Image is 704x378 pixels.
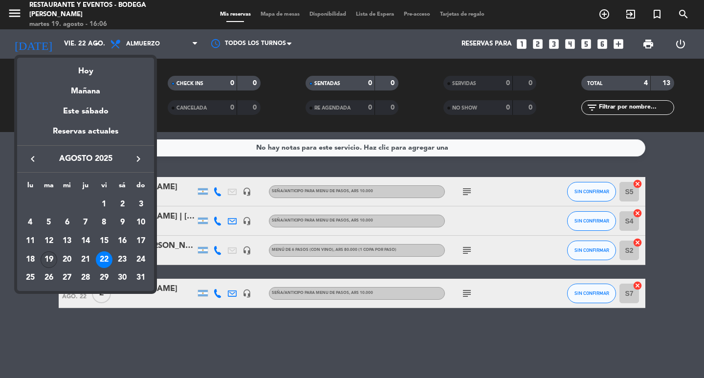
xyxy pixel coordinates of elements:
[96,270,112,287] div: 29
[40,180,58,195] th: martes
[130,153,147,165] button: keyboard_arrow_right
[132,250,150,269] td: 24 de agosto de 2025
[76,269,95,288] td: 28 de agosto de 2025
[114,270,131,287] div: 30
[77,251,94,268] div: 21
[59,233,75,249] div: 13
[113,195,132,214] td: 2 de agosto de 2025
[114,251,131,268] div: 23
[113,250,132,269] td: 23 de agosto de 2025
[22,270,39,287] div: 25
[77,214,94,231] div: 7
[21,180,40,195] th: lunes
[17,125,154,145] div: Reservas actuales
[132,180,150,195] th: domingo
[77,270,94,287] div: 28
[95,269,113,288] td: 29 de agosto de 2025
[21,214,40,232] td: 4 de agosto de 2025
[41,233,57,249] div: 12
[96,196,112,213] div: 1
[40,214,58,232] td: 5 de agosto de 2025
[95,195,113,214] td: 1 de agosto de 2025
[21,232,40,250] td: 11 de agosto de 2025
[95,250,113,269] td: 22 de agosto de 2025
[58,180,76,195] th: miércoles
[132,233,149,249] div: 17
[21,269,40,288] td: 25 de agosto de 2025
[17,98,154,125] div: Este sábado
[132,251,149,268] div: 24
[41,251,57,268] div: 19
[132,270,149,287] div: 31
[22,251,39,268] div: 18
[21,250,40,269] td: 18 de agosto de 2025
[58,232,76,250] td: 13 de agosto de 2025
[59,251,75,268] div: 20
[58,250,76,269] td: 20 de agosto de 2025
[42,153,130,165] span: agosto 2025
[41,214,57,231] div: 5
[114,196,131,213] div: 2
[58,214,76,232] td: 6 de agosto de 2025
[95,214,113,232] td: 8 de agosto de 2025
[96,214,112,231] div: 8
[59,270,75,287] div: 27
[132,196,149,213] div: 3
[40,232,58,250] td: 12 de agosto de 2025
[113,232,132,250] td: 16 de agosto de 2025
[76,214,95,232] td: 7 de agosto de 2025
[24,153,42,165] button: keyboard_arrow_left
[96,251,112,268] div: 22
[76,250,95,269] td: 21 de agosto de 2025
[113,214,132,232] td: 9 de agosto de 2025
[132,214,150,232] td: 10 de agosto de 2025
[76,232,95,250] td: 14 de agosto de 2025
[113,180,132,195] th: sábado
[96,233,112,249] div: 15
[76,180,95,195] th: jueves
[95,232,113,250] td: 15 de agosto de 2025
[40,269,58,288] td: 26 de agosto de 2025
[132,153,144,165] i: keyboard_arrow_right
[22,214,39,231] div: 4
[40,250,58,269] td: 19 de agosto de 2025
[17,58,154,78] div: Hoy
[132,214,149,231] div: 10
[58,269,76,288] td: 27 de agosto de 2025
[17,78,154,98] div: Mañana
[132,232,150,250] td: 17 de agosto de 2025
[113,269,132,288] td: 30 de agosto de 2025
[95,180,113,195] th: viernes
[114,214,131,231] div: 9
[132,195,150,214] td: 3 de agosto de 2025
[77,233,94,249] div: 14
[22,233,39,249] div: 11
[114,233,131,249] div: 16
[59,214,75,231] div: 6
[132,269,150,288] td: 31 de agosto de 2025
[27,153,39,165] i: keyboard_arrow_left
[21,195,95,214] td: AGO.
[41,270,57,287] div: 26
